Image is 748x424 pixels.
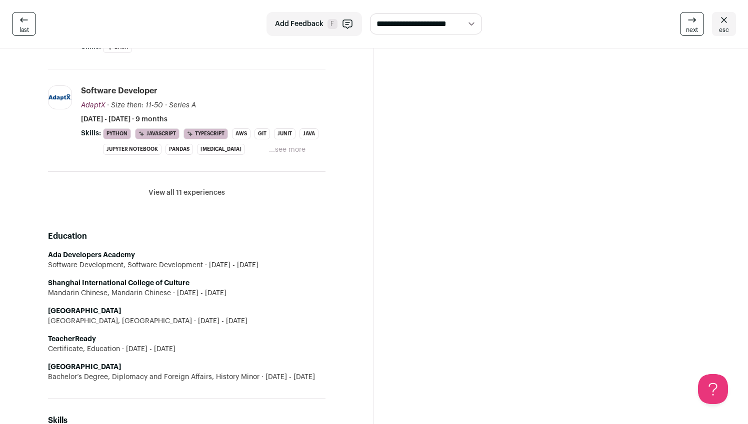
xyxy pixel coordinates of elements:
[266,12,362,36] button: Add Feedback F
[48,372,325,382] div: Bachelor’s Degree, Diplomacy and Foreign Affairs, History Minor
[48,316,325,326] div: [GEOGRAPHIC_DATA], [GEOGRAPHIC_DATA]
[203,260,258,270] span: [DATE] - [DATE]
[81,114,167,124] span: [DATE] - [DATE] · 9 months
[48,288,325,298] div: Mandarin Chinese, Mandarin Chinese
[686,26,698,34] span: next
[192,316,247,326] span: [DATE] - [DATE]
[299,128,318,139] li: Java
[107,102,163,109] span: · Size then: 11-50
[197,144,245,155] li: [MEDICAL_DATA]
[48,230,325,242] h2: Education
[103,128,131,139] li: Python
[169,102,196,109] span: Series A
[48,344,325,354] div: Certificate, Education
[81,85,157,96] div: Software Developer
[698,374,728,404] iframe: Help Scout Beacon - Open
[120,344,175,354] span: [DATE] - [DATE]
[12,12,36,36] a: last
[48,252,135,259] strong: Ada Developers Academy
[48,336,96,343] strong: TeacherReady
[269,145,305,155] button: ...see more
[680,12,704,36] a: next
[232,128,250,139] li: AWS
[81,102,105,109] span: AdaptX
[327,19,337,29] span: F
[719,26,729,34] span: esc
[48,94,71,100] img: 7f0ef89a4e090b89a2dd30d6d393c9846b31b62e9439d1cfe2ba4601e2bb56f4.jpg
[48,280,189,287] strong: Shanghai International College of Culture
[254,128,270,139] li: Git
[148,188,225,198] button: View all 11 experiences
[165,144,193,155] li: Pandas
[19,26,29,34] span: last
[171,288,226,298] span: [DATE] - [DATE]
[48,260,325,270] div: Software Development, Software Development
[259,372,315,382] span: [DATE] - [DATE]
[165,100,167,110] span: ·
[48,308,121,315] strong: [GEOGRAPHIC_DATA]
[135,128,179,139] li: JavaScript
[183,128,228,139] li: TypeScript
[81,128,101,138] span: Skills:
[48,364,121,371] strong: [GEOGRAPHIC_DATA]
[275,19,323,29] span: Add Feedback
[274,128,295,139] li: JUnit
[103,144,161,155] li: Jupyter Notebook
[712,12,736,36] a: esc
